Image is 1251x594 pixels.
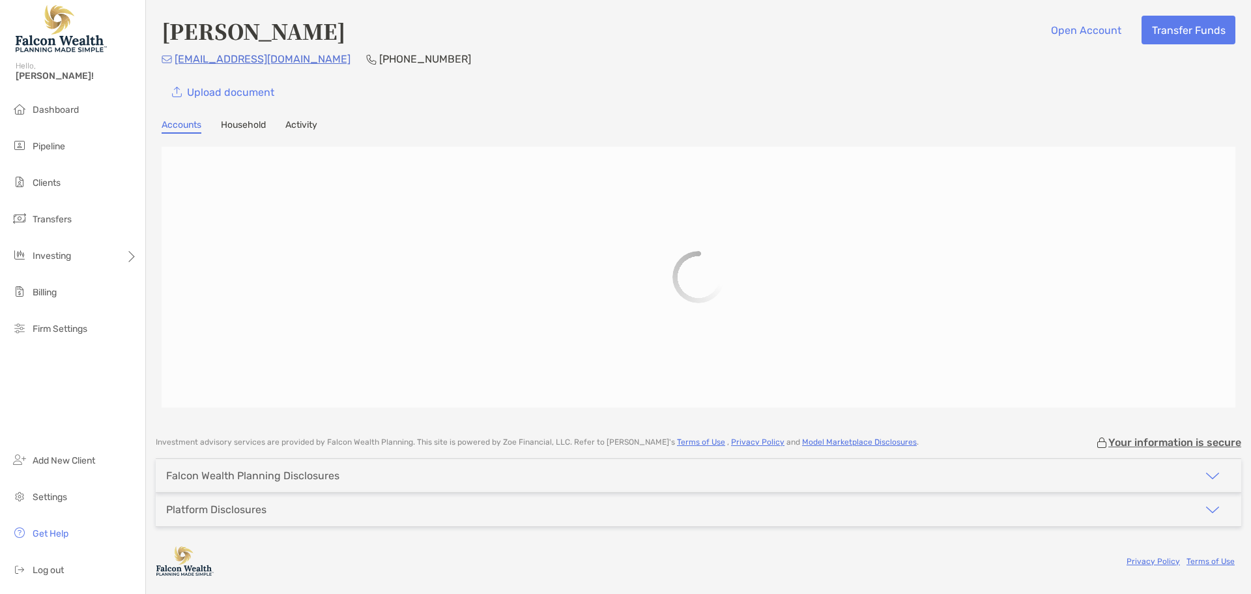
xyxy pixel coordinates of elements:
[379,51,471,67] p: [PHONE_NUMBER]
[33,492,67,503] span: Settings
[33,250,71,261] span: Investing
[172,87,182,98] img: button icon
[16,5,107,52] img: Falcon Wealth Planning Logo
[16,70,137,82] span: [PERSON_NAME]!
[12,284,27,299] img: billing icon
[1205,502,1220,518] img: icon arrow
[33,323,87,334] span: Firm Settings
[33,104,79,115] span: Dashboard
[12,101,27,117] img: dashboard icon
[285,119,317,134] a: Activity
[156,438,919,447] p: Investment advisory services are provided by Falcon Wealth Planning . This site is powered by Zoe...
[33,141,65,152] span: Pipeline
[33,455,95,466] span: Add New Client
[12,488,27,504] img: settings icon
[162,16,345,46] h4: [PERSON_NAME]
[12,138,27,153] img: pipeline icon
[33,528,68,539] span: Get Help
[1127,557,1180,566] a: Privacy Policy
[802,438,917,447] a: Model Marketplace Disclosures
[166,469,339,482] div: Falcon Wealth Planning Disclosures
[33,565,64,576] span: Log out
[33,177,61,188] span: Clients
[175,51,351,67] p: [EMAIL_ADDRESS][DOMAIN_NAME]
[12,561,27,577] img: logout icon
[162,119,201,134] a: Accounts
[1041,16,1131,44] button: Open Account
[1142,16,1235,44] button: Transfer Funds
[12,452,27,468] img: add_new_client icon
[366,54,377,65] img: Phone Icon
[162,78,284,106] a: Upload document
[162,55,172,63] img: Email Icon
[33,214,72,225] span: Transfers
[12,174,27,190] img: clients icon
[1108,436,1241,449] p: Your information is secure
[1186,557,1235,566] a: Terms of Use
[33,287,57,298] span: Billing
[731,438,784,447] a: Privacy Policy
[166,503,266,516] div: Platform Disclosures
[677,438,725,447] a: Terms of Use
[221,119,266,134] a: Household
[1205,468,1220,484] img: icon arrow
[12,211,27,226] img: transfers icon
[156,546,214,576] img: company logo
[12,247,27,263] img: investing icon
[12,525,27,541] img: get-help icon
[12,320,27,336] img: firm-settings icon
